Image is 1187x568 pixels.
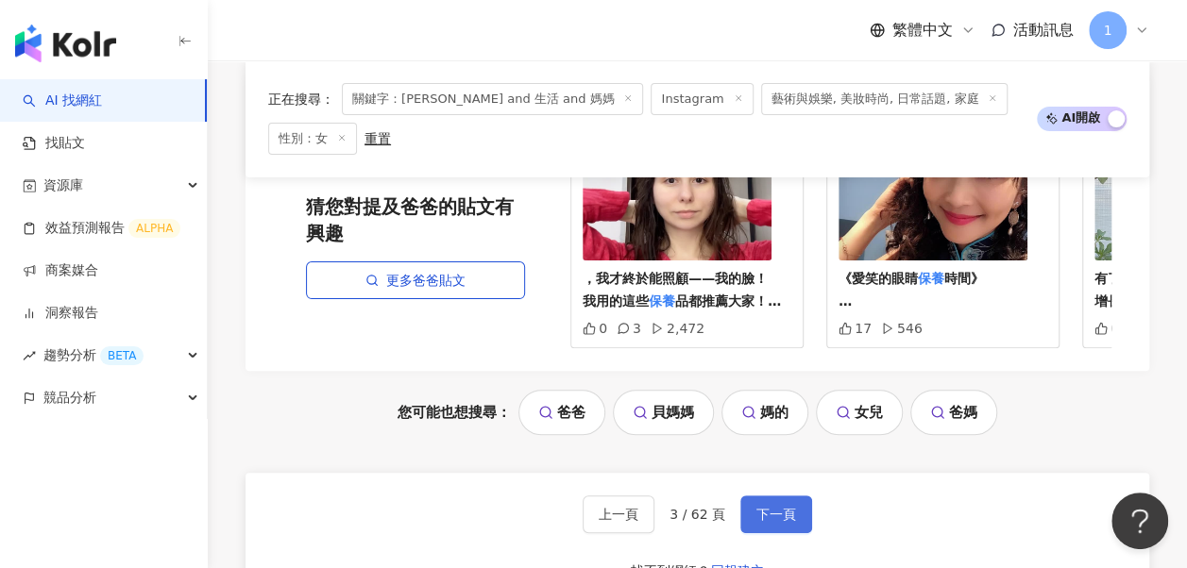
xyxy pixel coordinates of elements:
[583,495,654,533] button: 上一頁
[651,83,753,115] span: Instagram
[1013,21,1074,39] span: 活動訊息
[43,164,83,207] span: 資源庫
[100,346,144,365] div: BETA
[246,390,1149,435] div: 您可能也想搜尋：
[721,390,808,435] a: 媽的
[15,25,116,62] img: logo
[43,334,144,376] span: 趨勢分析
[268,123,357,155] span: 性別：女
[910,390,997,435] a: 爸媽
[365,131,391,146] div: 重置
[583,293,781,354] span: 品都推薦大家！（這不是也配😁) @
[23,261,98,280] a: 商案媒合
[43,376,96,419] span: 競品分析
[651,321,704,336] div: 2,472
[583,271,768,309] span: ，我才終於能照顧——我的臉！ 我用的這些
[306,261,525,299] a: 更多爸爸貼文
[583,321,607,336] div: 0
[761,83,1009,115] span: 藝術與娛樂, 美妝時尚, 日常話題, 家庭
[740,495,812,533] button: 下一頁
[23,219,180,238] a: 效益預測報告ALPHA
[670,507,725,522] span: 3 / 62 頁
[23,92,102,110] a: searchAI 找網紅
[268,92,334,107] span: 正在搜尋 ：
[839,321,872,336] div: 17
[881,321,923,336] div: 546
[1094,321,1119,336] div: 0
[23,134,85,153] a: 找貼文
[342,83,643,115] span: 關鍵字：[PERSON_NAME] and 生活 and 媽媽
[1104,20,1112,41] span: 1
[839,271,918,286] span: 《愛笑的眼睛
[518,390,605,435] a: 爸爸
[617,321,641,336] div: 3
[918,271,944,286] mark: 保養
[649,293,675,309] mark: 保養
[613,390,714,435] a: 貝媽媽
[23,304,98,323] a: 洞察報告
[23,349,36,362] span: rise
[306,193,525,246] span: 猜您對提及爸爸的貼文有興趣
[1111,493,1168,549] iframe: Help Scout Beacon - Open
[599,507,638,522] span: 上一頁
[756,507,796,522] span: 下一頁
[892,20,953,41] span: 繁體中文
[816,390,903,435] a: 女兒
